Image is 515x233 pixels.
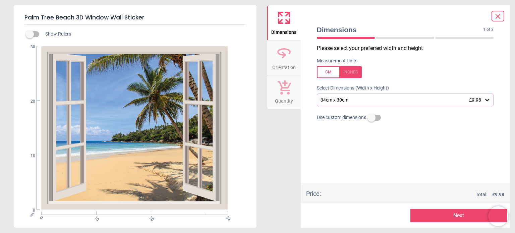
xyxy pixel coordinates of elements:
span: £ [492,191,504,198]
span: Dimensions [317,25,483,35]
span: 0 [38,215,43,220]
span: 10 [93,215,98,220]
span: 30 [22,44,35,50]
button: Next [410,209,507,222]
div: Total: [331,191,505,198]
span: 0 [22,208,35,213]
span: 34 [225,215,229,220]
span: 10 [22,153,35,159]
span: 20 [22,99,35,104]
button: Dimensions [267,5,301,40]
span: 20 [148,215,152,220]
div: Show Rulers [30,30,256,38]
button: Quantity [267,75,301,109]
span: cm [29,212,35,218]
p: Please select your preferred width and height [317,45,499,52]
span: Orientation [272,61,296,71]
span: Use custom dimensions [317,114,366,121]
h5: Palm Tree Beach 3D Window Wall Sticker [24,11,246,25]
button: Orientation [267,41,301,75]
iframe: Brevo live chat [488,206,508,226]
label: Measurement Units [317,58,357,64]
span: £9.98 [469,97,481,103]
div: Price : [306,189,321,198]
span: Dimensions [271,26,296,36]
div: 34cm x 30cm [320,97,484,103]
label: Select Dimensions (Width x Height) [311,85,389,92]
span: 1 of 3 [483,27,494,33]
span: 9.98 [495,192,504,197]
span: Quantity [275,95,293,105]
